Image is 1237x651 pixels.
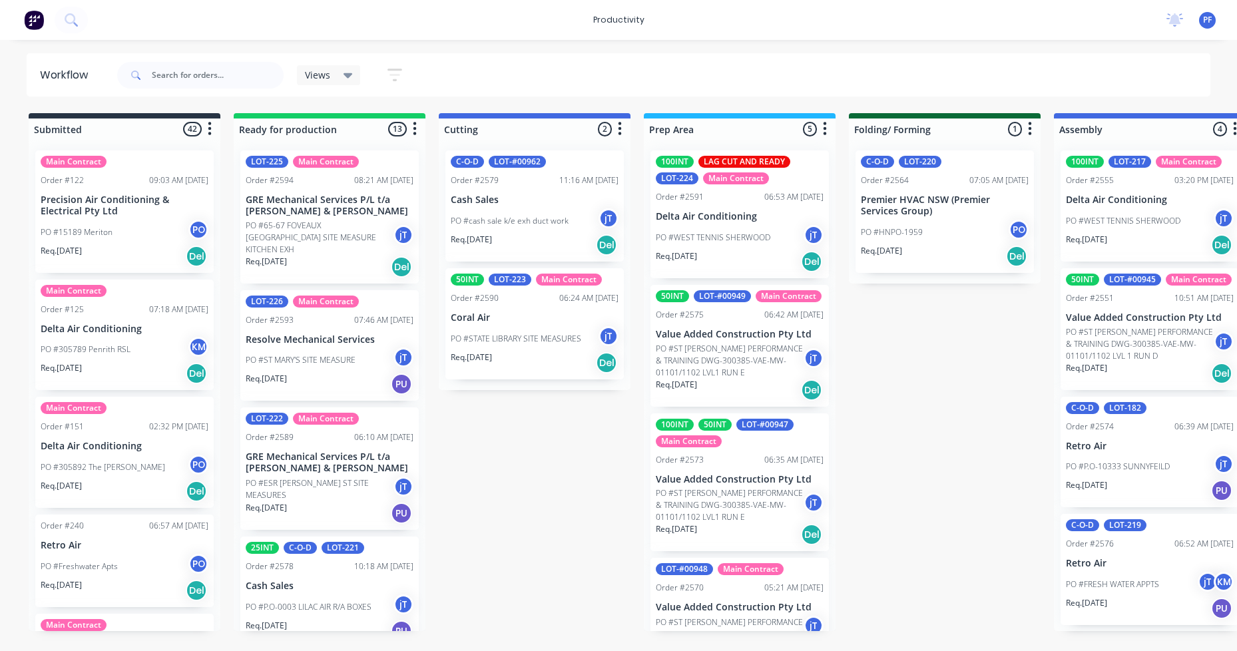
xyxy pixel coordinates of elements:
div: LOT-220 [899,156,941,168]
p: Req. [DATE] [451,234,492,246]
p: PO #WEST TENNIS SHERWOOD [1066,215,1180,227]
div: LOT-#00948 [656,563,713,575]
div: LOT-#00949 [694,290,751,302]
p: PO #ST [PERSON_NAME] PERFORMANCE & TRAINING SITE MEASURES [656,616,804,640]
p: Cash Sales [246,580,413,592]
p: Req. [DATE] [246,373,287,385]
div: LOT-225 [246,156,288,168]
div: Workflow [40,67,95,83]
div: Del [1006,246,1027,267]
p: Req. [DATE] [1066,234,1107,246]
img: Factory [24,10,44,30]
div: LOT-222Main ContractOrder #258906:10 AM [DATE]GRE Mechanical Services P/L t/a [PERSON_NAME] & [PE... [240,407,419,530]
div: 06:53 AM [DATE] [764,191,824,203]
div: 06:24 AM [DATE] [559,292,618,304]
div: PU [1211,480,1232,501]
p: Premier HVAC NSW (Premier Services Group) [861,194,1029,217]
div: C-O-D [1066,402,1099,414]
p: PO #ST [PERSON_NAME] PERFORMANCE & TRAINING DWG-300385-VAE-MW-01101/1102 LVL1 RUN E [656,487,804,523]
div: jT [804,616,824,636]
div: 10:18 AM [DATE] [354,560,413,572]
div: 06:42 AM [DATE] [764,309,824,321]
p: Delta Air Conditioning [41,441,208,452]
div: jT [393,225,413,245]
div: LOT-222 [246,413,288,425]
div: Order #2575 [656,309,704,321]
p: Retro Air [41,540,208,551]
div: PU [391,620,412,642]
div: Order #2551 [1066,292,1114,304]
div: Order #24006:57 AM [DATE]Retro AirPO #Freshwater AptsPOReq.[DATE]Del [35,515,214,607]
div: Order #2594 [246,174,294,186]
p: Req. [DATE] [246,502,287,514]
div: PO [1009,220,1029,240]
p: Retro Air [1066,441,1234,452]
div: Order #2564 [861,174,909,186]
div: jT [804,493,824,513]
div: Main Contract [1166,274,1232,286]
div: Del [186,246,207,267]
div: Del [596,352,617,373]
div: PU [1211,598,1232,619]
p: PO #FRESH WATER APPTS [1066,578,1159,590]
div: 03:20 PM [DATE] [1174,174,1234,186]
div: 50INT [698,419,732,431]
p: PO #ST [PERSON_NAME] PERFORMANCE & TRAINING DWG-300385-VAE-MW-01101/1102 LVL1 RUN E [656,343,804,379]
div: Main Contract [1156,156,1222,168]
div: Order #2590 [451,292,499,304]
div: Order #122 [41,174,84,186]
div: Del [1211,363,1232,384]
div: jT [393,347,413,367]
div: Del [391,256,412,278]
span: PF [1203,14,1212,26]
div: Main Contract [656,435,722,447]
div: C-O-DLOT-220Order #256407:05 AM [DATE]Premier HVAC NSW (Premier Services Group)PO #HNPO-1959POReq... [856,150,1034,273]
p: PO #HNPO-1959 [861,226,923,238]
p: Value Added Construction Pty Ltd [656,474,824,485]
div: jT [393,594,413,614]
div: jT [1214,454,1234,474]
div: jT [804,348,824,368]
p: Req. [DATE] [41,362,82,374]
div: 100INT50INTLOT-#00947Main ContractOrder #257306:35 AM [DATE]Value Added Construction Pty LtdPO #S... [650,413,829,552]
div: Main ContractOrder #12209:03 AM [DATE]Precision Air Conditioning & Electrical Pty LtdPO #15189 Me... [35,150,214,273]
div: LOT-#00947 [736,419,794,431]
div: Order #2579 [451,174,499,186]
div: 25INT [246,542,279,554]
p: Req. [DATE] [41,579,82,591]
div: jT [599,208,618,228]
p: Precision Air Conditioning & Electrical Pty Ltd [41,194,208,217]
p: Delta Air Conditioning [1066,194,1234,206]
p: PO #ESR [PERSON_NAME] ST SITE MEASURES [246,477,393,501]
div: 05:21 AM [DATE] [764,582,824,594]
div: Main Contract [293,156,359,168]
div: jT [1214,208,1234,228]
div: 09:03 AM [DATE] [149,174,208,186]
p: PO #cash sale k/e exh duct work [451,215,569,227]
div: Order #2576 [1066,538,1114,550]
div: jT [1198,572,1218,592]
div: Order #125 [41,304,84,316]
div: C-O-D [1066,519,1099,531]
div: 50INT [451,274,484,286]
div: Main Contract [703,172,769,184]
div: Order #240 [41,520,84,532]
div: Del [596,234,617,256]
div: LOT-219 [1104,519,1146,531]
div: Del [801,524,822,545]
p: GRE Mechanical Services P/L t/a [PERSON_NAME] & [PERSON_NAME] [246,451,413,474]
p: Req. [DATE] [246,256,287,268]
div: 100INT [656,419,694,431]
div: 06:10 AM [DATE] [354,431,413,443]
div: productivity [587,10,651,30]
div: PO [188,220,208,240]
p: PO #305892 The [PERSON_NAME] [41,461,165,473]
div: Main Contract [718,563,784,575]
div: Main Contract [41,156,107,168]
div: Main Contract [293,296,359,308]
input: Search for orders... [152,62,284,89]
div: C-O-DLOT-#00962Order #257911:16 AM [DATE]Cash SalesPO #cash sale k/e exh duct workjTReq.[DATE]Del [445,150,624,262]
div: 50INTLOT-223Main ContractOrder #259006:24 AM [DATE]Coral AirPO #STATE LIBRARY SITE MEASURESjTReq.... [445,268,624,379]
div: Order #2589 [246,431,294,443]
p: Req. [DATE] [1066,362,1107,374]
